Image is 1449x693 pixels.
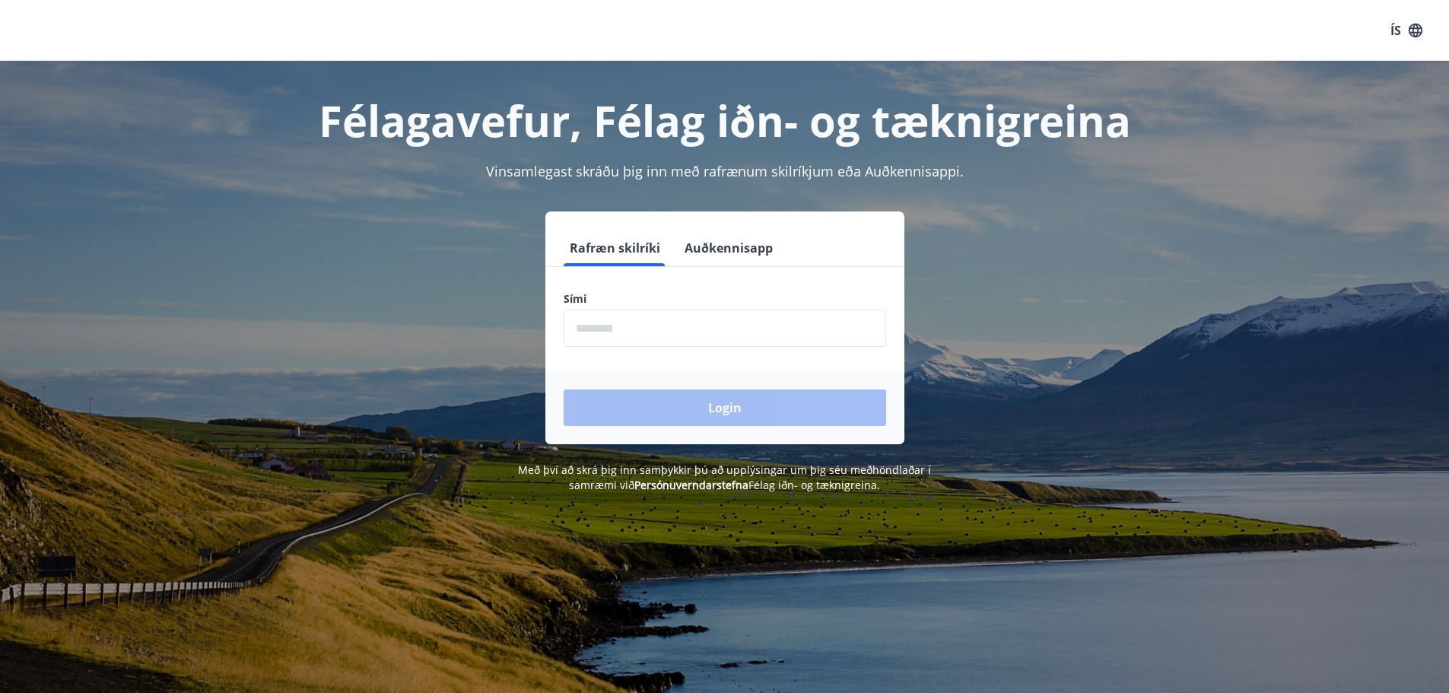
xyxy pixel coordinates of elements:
span: Með því að skrá þig inn samþykkir þú að upplýsingar um þig séu meðhöndlaðar í samræmi við Félag i... [518,463,931,492]
button: Rafræn skilríki [564,230,666,266]
span: Vinsamlegast skráðu þig inn með rafrænum skilríkjum eða Auðkennisappi. [486,162,964,180]
a: Persónuverndarstefna [634,478,748,492]
button: Auðkennisapp [678,230,779,266]
h1: Félagavefur, Félag iðn- og tæknigreina [195,91,1254,149]
button: ÍS [1382,17,1431,44]
label: Sími [564,291,886,307]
